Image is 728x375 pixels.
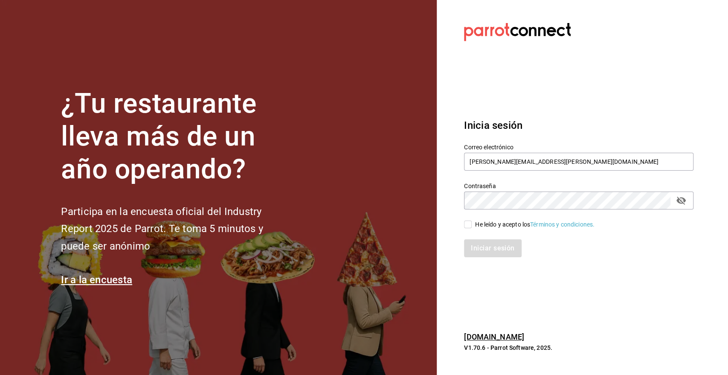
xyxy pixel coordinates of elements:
div: He leído y acepto los [475,220,595,229]
a: [DOMAIN_NAME] [464,332,524,341]
h1: ¿Tu restaurante lleva más de un año operando? [61,87,291,186]
a: Términos y condiciones. [530,221,595,228]
p: V1.70.6 - Parrot Software, 2025. [464,343,693,352]
label: Correo electrónico [464,144,693,150]
button: passwordField [674,193,688,208]
h3: Inicia sesión [464,118,693,133]
a: Ir a la encuesta [61,274,132,286]
label: Contraseña [464,183,693,189]
h2: Participa en la encuesta oficial del Industry Report 2025 de Parrot. Te toma 5 minutos y puede se... [61,203,291,255]
input: Ingresa tu correo electrónico [464,153,693,171]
